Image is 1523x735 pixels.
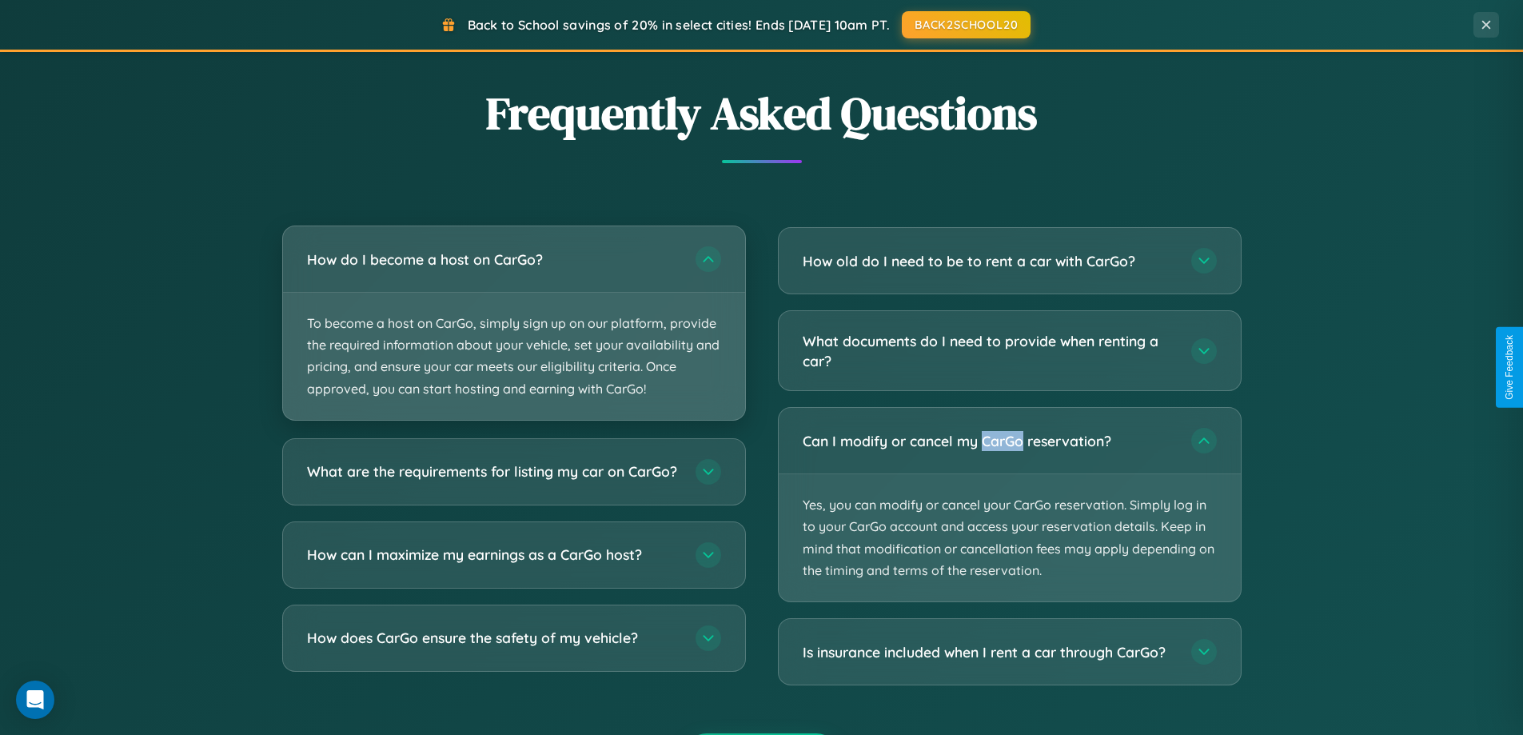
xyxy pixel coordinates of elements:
p: To become a host on CarGo, simply sign up on our platform, provide the required information about... [283,293,745,420]
h3: How do I become a host on CarGo? [307,250,680,270]
h3: How can I maximize my earnings as a CarGo host? [307,545,680,565]
p: Yes, you can modify or cancel your CarGo reservation. Simply log in to your CarGo account and acc... [779,474,1241,601]
h2: Frequently Asked Questions [282,82,1242,144]
h3: How does CarGo ensure the safety of my vehicle? [307,628,680,648]
button: BACK2SCHOOL20 [902,11,1031,38]
h3: Is insurance included when I rent a car through CarGo? [803,642,1175,662]
h3: How old do I need to be to rent a car with CarGo? [803,251,1175,271]
div: Give Feedback [1504,335,1515,400]
span: Back to School savings of 20% in select cities! Ends [DATE] 10am PT. [468,17,890,33]
div: Open Intercom Messenger [16,681,54,719]
h3: Can I modify or cancel my CarGo reservation? [803,431,1175,451]
h3: What are the requirements for listing my car on CarGo? [307,461,680,481]
h3: What documents do I need to provide when renting a car? [803,331,1175,370]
